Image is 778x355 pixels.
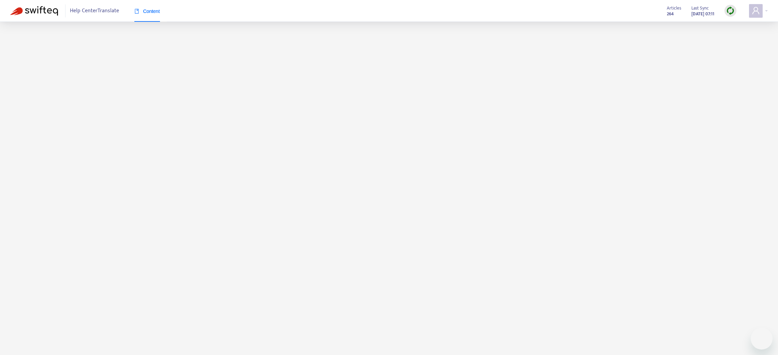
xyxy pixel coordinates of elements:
span: user [752,6,760,15]
span: Articles [667,4,681,12]
strong: [DATE] 07:11 [691,10,714,18]
img: sync.dc5367851b00ba804db3.png [726,6,735,15]
span: Content [134,9,160,14]
span: book [134,9,139,14]
span: Last Sync [691,4,709,12]
span: Help Center Translate [70,4,119,17]
iframe: Button to launch messaging window [751,328,773,350]
strong: 264 [667,10,674,18]
img: Swifteq [10,6,58,16]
